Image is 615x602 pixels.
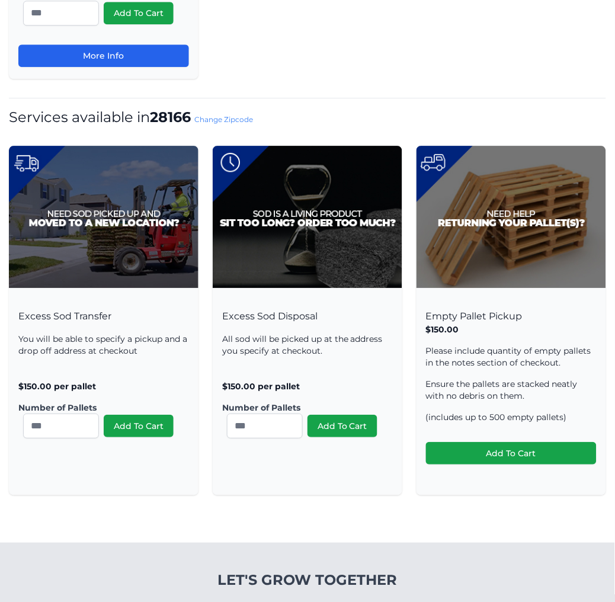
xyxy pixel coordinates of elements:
a: More Info [18,44,189,67]
button: Add To Cart [426,442,597,465]
p: (includes up to 500 empty pallets) [426,411,597,423]
strong: 28166 [150,108,191,126]
h1: Services available in [9,108,606,127]
label: Number of Pallets [222,402,383,414]
img: Pallet Pickup Product Image [417,146,606,288]
p: $150.00 per pallet [18,380,189,392]
button: Add To Cart [104,2,174,24]
button: Add To Cart [104,415,174,437]
h4: Let's Grow Together [155,571,461,590]
a: Change Zipcode [194,115,253,124]
img: Excess Sod Transfer Product Image [9,146,198,288]
p: You will be able to specify a pickup and a drop off address at checkout [18,333,189,357]
p: All sod will be picked up at the address you specify at checkout. [222,333,393,357]
div: Excess Sod Disposal [213,297,402,469]
p: $150.00 per pallet [222,380,393,392]
p: $150.00 [426,324,597,335]
p: Ensure the pallets are stacked neatly with no debris on them. [426,378,597,402]
div: Excess Sod Transfer [9,297,198,469]
div: Empty Pallet Pickup [417,297,606,495]
button: Add To Cart [307,415,377,437]
p: Please include quantity of empty pallets in the notes section of checkout. [426,345,597,369]
label: Number of Pallets [18,402,180,414]
img: Excess Sod Disposal Product Image [213,146,402,288]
